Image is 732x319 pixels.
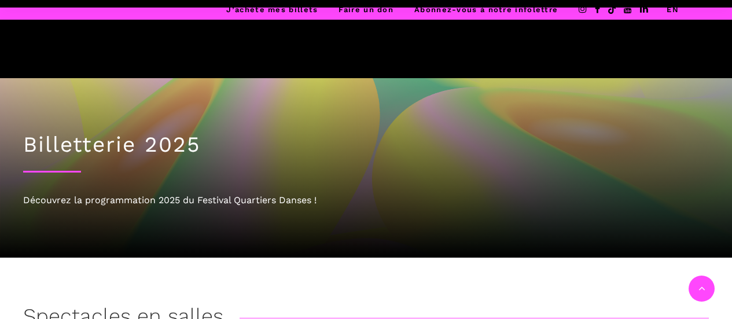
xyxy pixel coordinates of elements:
a: J’achète mes billets [226,5,318,14]
a: Faire un don [339,5,393,14]
div: Découvrez la programmation 2025 du Festival Quartiers Danses ! [23,193,709,208]
a: Abonnez-vous à notre infolettre [414,5,558,14]
h1: Billetterie 2025 [23,132,709,157]
a: EN [667,5,679,14]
